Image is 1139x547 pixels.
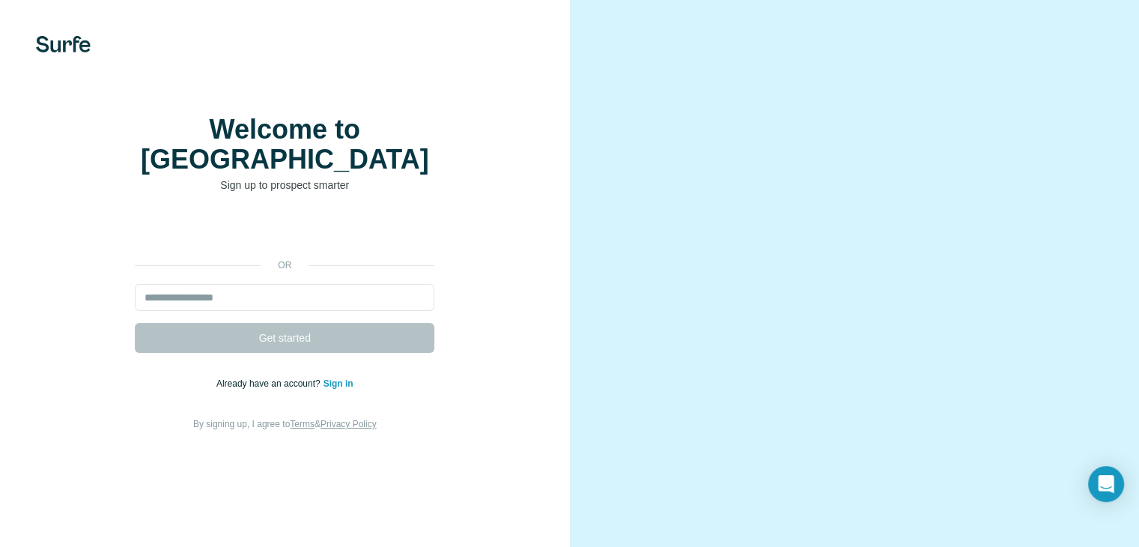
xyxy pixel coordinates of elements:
h1: Welcome to [GEOGRAPHIC_DATA] [135,115,434,175]
a: Sign in [324,378,353,389]
div: Open Intercom Messenger [1088,466,1124,502]
a: Terms [290,419,315,429]
p: or [261,259,309,272]
a: Privacy Policy [321,419,377,429]
span: Already have an account? [216,378,324,389]
span: By signing up, I agree to & [193,419,377,429]
p: Sign up to prospect smarter [135,178,434,193]
img: Surfe's logo [36,36,91,52]
iframe: Sign in with Google Button [127,215,442,248]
